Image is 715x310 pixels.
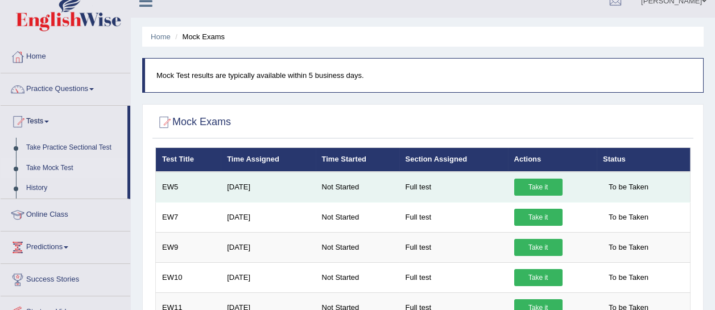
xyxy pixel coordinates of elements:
a: Take Practice Sectional Test [21,138,127,158]
h2: Mock Exams [155,114,231,131]
th: Time Assigned [221,148,315,172]
a: Home [151,32,171,41]
td: Full test [399,232,508,262]
td: Not Started [316,172,399,202]
td: Full test [399,202,508,232]
td: Not Started [316,202,399,232]
a: Predictions [1,232,130,260]
span: To be Taken [603,269,654,286]
td: [DATE] [221,172,315,202]
li: Mock Exams [172,31,225,42]
td: [DATE] [221,202,315,232]
a: Practice Questions [1,73,130,102]
p: Mock Test results are typically available within 5 business days. [156,70,692,81]
td: EW7 [156,202,221,232]
a: Success Stories [1,264,130,292]
a: Take it [514,239,563,256]
th: Time Started [316,148,399,172]
td: [DATE] [221,262,315,292]
th: Actions [508,148,597,172]
td: Not Started [316,232,399,262]
th: Section Assigned [399,148,508,172]
th: Test Title [156,148,221,172]
span: To be Taken [603,209,654,226]
span: To be Taken [603,179,654,196]
td: EW10 [156,262,221,292]
td: Full test [399,172,508,202]
a: Online Class [1,199,130,228]
a: Tests [1,106,127,134]
span: To be Taken [603,239,654,256]
a: Take it [514,269,563,286]
a: Take Mock Test [21,158,127,179]
td: Not Started [316,262,399,292]
a: History [21,178,127,199]
th: Status [597,148,690,172]
td: EW9 [156,232,221,262]
td: [DATE] [221,232,315,262]
a: Home [1,41,130,69]
a: Take it [514,179,563,196]
td: EW5 [156,172,221,202]
a: Take it [514,209,563,226]
td: Full test [399,262,508,292]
